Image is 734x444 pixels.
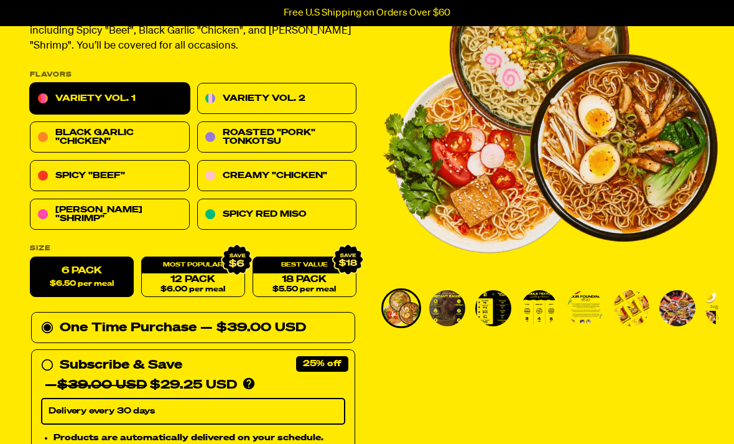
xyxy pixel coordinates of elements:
img: Variety Vol. 1 [475,290,511,326]
li: Go to slide 7 [657,288,697,328]
img: Variety Vol. 1 [521,290,557,326]
label: Size [30,245,356,252]
a: Variety Vol. 2 [197,83,357,115]
a: 12 Pack$6.00 per meal [141,257,245,298]
li: Go to slide 3 [473,288,513,328]
li: Go to slide 6 [611,288,651,328]
img: Variety Vol. 1 [613,290,649,326]
li: Go to slide 2 [427,288,467,328]
p: Flavors [30,72,356,78]
span: $5.50 per meal [272,286,336,294]
del: $39.00 USD [57,379,147,392]
li: Go to slide 4 [519,288,559,328]
div: PDP main carousel thumbnails [381,288,718,328]
span: $6.00 per meal [160,286,225,294]
li: Go to slide 5 [565,288,605,328]
a: 18 Pack$5.50 per meal [253,257,356,298]
div: — $29.25 USD [45,376,237,395]
a: Black Garlic "Chicken" [30,122,190,153]
a: [PERSON_NAME] "Shrimp" [30,199,190,230]
a: Spicy Red Miso [197,199,357,230]
div: One Time Purchase [41,318,345,338]
li: Go to slide 1 [381,288,421,328]
div: Subscribe & Save [60,356,182,376]
img: Variety Vol. 1 [659,290,695,326]
img: Variety Vol. 1 [429,290,465,326]
select: Subscribe & Save —$39.00 USD$29.25 USD Products are automatically delivered on your schedule. No ... [41,399,345,425]
img: Variety Vol. 1 [383,290,419,326]
div: — $39.00 USD [200,318,306,338]
iframe: Marketing Popup [6,387,117,438]
a: Creamy "Chicken" [197,161,357,192]
label: 6 Pack [30,257,134,298]
a: Spicy "Beef" [30,161,190,192]
p: Variety is the spice of life. Get all three of our best selling flavors including Spicy "Beef", B... [30,9,356,54]
img: Variety Vol. 1 [567,290,603,326]
a: Variety Vol. 1 [30,83,190,115]
span: $6.50 per meal [50,280,114,288]
p: Free U.S Shipping on Orders Over $60 [284,7,450,19]
a: Roasted "Pork" Tonkotsu [197,122,357,153]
